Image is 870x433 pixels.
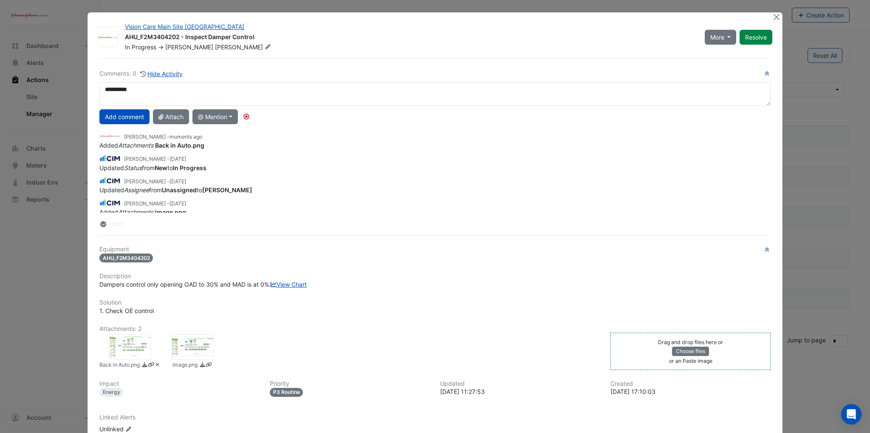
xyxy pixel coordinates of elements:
img: CIM [99,198,121,208]
small: or an Paste image [669,358,712,364]
span: In Progress [125,43,156,51]
small: [PERSON_NAME] - [124,178,186,185]
em: Attachments [118,142,153,149]
h6: Attachments: 2 [99,325,771,333]
button: Add comment [99,109,150,124]
a: Vision Care Main Site [GEOGRAPHIC_DATA] [125,23,244,30]
span: Added [99,208,186,216]
img: CIM [99,154,121,163]
a: Copy link to clipboard [206,361,212,370]
div: [DATE] 17:10:03 [610,387,771,396]
em: Status [124,164,142,171]
a: View Chart [271,281,307,288]
em: Attachments [118,208,153,216]
span: Updated from to [99,186,252,194]
div: Back in Auto.png [109,334,151,360]
div: AHU_F2M3404202 - Inspect Damper Control [125,33,695,43]
div: Tooltip anchor [243,113,250,120]
small: [PERSON_NAME] - [124,133,202,141]
button: @ Mention [192,109,238,124]
div: image.png [171,334,214,360]
h6: Priority [270,380,430,387]
div: Comments: 0 [99,69,184,79]
small: [PERSON_NAME] - [124,200,186,208]
h6: Description [99,273,771,280]
small: Back in Auto.png [99,361,140,370]
small: image.png [172,361,198,370]
button: Close [772,12,781,21]
span: [PERSON_NAME] [165,43,213,51]
button: Attach [153,109,189,124]
span: [PERSON_NAME] [215,43,273,51]
span: AHU_F2M3404202 [99,254,153,262]
img: CIM [99,176,121,185]
span: 2025-08-26 11:27:40 [169,178,186,185]
strong: Unassigned [162,186,197,194]
button: Resolve [740,30,772,45]
h6: Created [610,380,771,387]
a: Download [199,361,206,370]
h6: Impact [99,380,260,387]
h6: Linked Alerts [99,414,771,421]
span: 1. Check OE control [99,307,154,314]
span: 2025-08-28 10:46:17 [169,134,202,140]
div: Open Intercom Messenger [841,404,862,424]
div: P3 Routine [270,388,303,397]
h6: Solution [99,299,771,306]
strong: Back in Auto.png [155,142,204,149]
button: Hide Activity [140,69,184,79]
small: [PERSON_NAME] - [124,155,186,163]
button: More [705,30,737,45]
span: Dampers control only opening OAD to 30% and MAD is at 0%. [99,281,307,288]
div: Energy [99,388,124,397]
span: 2025-08-26 11:27:53 [169,156,186,162]
img: JnJ Vision Care [99,131,121,141]
span: -> [158,43,164,51]
fa-layers: More [99,221,107,227]
button: Choose files [672,347,709,356]
img: JnJ Vision Care [98,33,118,42]
small: Drag and drop files here or [658,339,723,345]
h6: Updated [440,380,600,387]
a: Download [141,361,148,370]
span: More [710,33,724,42]
span: Added [99,142,204,149]
h6: Equipment [99,246,771,253]
em: Assignee [124,186,149,194]
span: Updated from to [99,164,206,171]
span: 2025-08-25 17:10:12 [169,200,186,207]
a: Copy link to clipboard [148,361,154,370]
strong: In Progress [173,164,206,171]
strong: image.png [155,208,186,216]
strong: [PERSON_NAME] [202,186,252,194]
a: Delete [154,361,161,370]
fa-icon: Edit Linked Alerts [125,426,132,433]
strong: New [155,164,167,171]
div: [DATE] 11:27:53 [440,387,600,396]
